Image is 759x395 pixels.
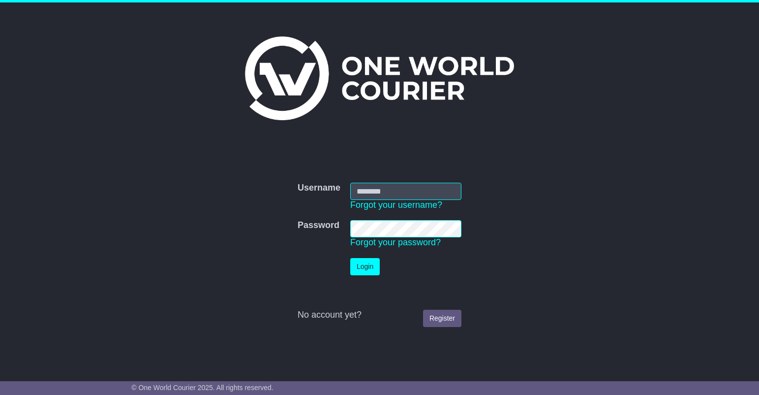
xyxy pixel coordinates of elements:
[298,310,461,321] div: No account yet?
[245,36,514,120] img: One World
[131,384,273,392] span: © One World Courier 2025. All rights reserved.
[298,183,340,194] label: Username
[298,220,339,231] label: Password
[423,310,461,327] a: Register
[350,258,380,275] button: Login
[350,200,442,210] a: Forgot your username?
[350,237,441,247] a: Forgot your password?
